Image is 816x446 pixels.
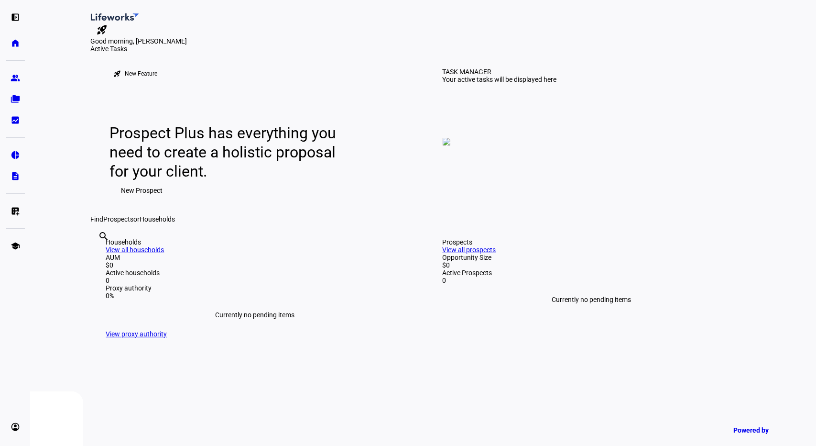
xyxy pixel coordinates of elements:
input: Enter name of prospect or household [98,244,100,255]
span: Households [140,215,175,223]
div: Active Tasks [91,45,756,53]
eth-mat-symbol: description [11,171,20,181]
div: Currently no pending items [106,300,404,330]
div: Find or [91,215,756,223]
mat-icon: rocket_launch [97,24,108,35]
div: New Feature [125,70,158,78]
div: Households [106,238,404,246]
img: empty-tasks.png [443,138,450,145]
div: Prospect Plus has everything you need to create a holistic proposal for your client. [110,123,346,181]
a: pie_chart [6,145,25,165]
eth-mat-symbol: left_panel_open [11,12,20,22]
mat-icon: search [98,231,110,242]
span: New Prospect [121,181,163,200]
a: folder_copy [6,89,25,109]
div: Your active tasks will be displayed here [443,76,557,83]
div: 0 [106,277,404,284]
div: Currently no pending items [443,284,741,315]
span: Prospects [104,215,134,223]
a: bid_landscape [6,111,25,130]
a: View all prospects [443,246,496,254]
eth-mat-symbol: list_alt_add [11,206,20,216]
eth-mat-symbol: school [11,241,20,251]
eth-mat-symbol: group [11,73,20,83]
div: 0% [106,292,404,300]
button: New Prospect [110,181,174,200]
div: Active households [106,269,404,277]
eth-mat-symbol: pie_chart [11,150,20,160]
div: Opportunity Size [443,254,741,261]
a: View proxy authority [106,330,167,338]
eth-mat-symbol: folder_copy [11,94,20,104]
div: Prospects [443,238,741,246]
div: $0 [106,261,404,269]
div: 0 [443,277,741,284]
div: $0 [443,261,741,269]
a: View all households [106,246,164,254]
div: AUM [106,254,404,261]
a: home [6,33,25,53]
div: Proxy authority [106,284,404,292]
eth-mat-symbol: account_circle [11,422,20,432]
a: Powered by [729,421,802,439]
eth-mat-symbol: bid_landscape [11,115,20,125]
div: TASK MANAGER [443,68,492,76]
div: Active Prospects [443,269,741,277]
a: group [6,68,25,88]
mat-icon: rocket_launch [114,70,121,78]
eth-mat-symbol: home [11,38,20,48]
a: description [6,167,25,186]
div: Good morning, [PERSON_NAME] [91,37,756,45]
